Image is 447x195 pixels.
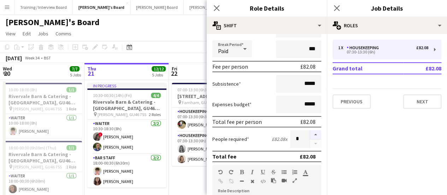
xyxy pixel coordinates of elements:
button: [PERSON_NAME]'s Board [184,0,240,14]
span: 1/1 [66,87,76,92]
button: Horizontal Line [239,178,244,184]
span: ! [98,132,102,137]
a: View [3,29,18,38]
button: Previous [333,94,371,109]
h3: Rivervale Barn & Catering - [GEOGRAPHIC_DATA], GU46 7SS [3,151,82,164]
button: Undo [218,169,223,175]
label: Expenses budget [212,101,252,108]
span: Fri [172,65,177,72]
h3: Rivervale Barn & Catering - [GEOGRAPHIC_DATA], GU46 7SS [87,99,166,111]
div: Shift [207,17,327,34]
button: Ordered List [292,169,297,175]
button: Next [403,94,441,109]
button: Insert video [282,178,287,183]
span: [PERSON_NAME], GU46 7SS [13,164,62,170]
app-job-card: 10:00-18:00 (8h)1/1Rivervale Barn & Catering - [GEOGRAPHIC_DATA], GU46 7SS [PERSON_NAME], GU46 7S... [3,83,82,138]
button: [PERSON_NAME]'s Board [73,0,130,14]
h3: [STREET_ADDRESS] [172,93,251,99]
span: 1 Role [66,106,76,111]
app-card-role: Waiter1/110:00-18:00 (8h)[PERSON_NAME] [3,114,82,138]
span: [PERSON_NAME], GU46 7SS [98,112,146,117]
button: Training / Interview Board [14,0,73,14]
span: 07:00-13:30 (6h30m) [177,87,214,92]
button: Bold [239,169,244,175]
span: 21 [86,69,96,78]
span: Week 34 [23,55,41,61]
button: Redo [229,169,234,175]
div: £82.08 [300,63,316,70]
div: Total fee [212,153,236,160]
span: Jobs [38,30,48,37]
span: Edit [23,30,31,37]
span: 4/4 [151,93,161,98]
span: Thu [87,65,96,72]
span: Farnham, GU10 3DJ [182,100,219,105]
button: Increase [310,130,321,139]
span: 2 Roles [149,112,161,117]
button: HTML Code [260,178,265,184]
div: 07:30-13:30 (6h) [338,50,428,54]
span: [PERSON_NAME], GU46 7SS [13,106,62,111]
app-card-role: Housekeeping1/107:00-13:30 (6h30m)[PERSON_NAME] [172,108,251,132]
div: In progress [87,83,166,88]
div: 5 Jobs [70,72,81,78]
span: Paid [218,47,228,55]
a: Comms [53,29,74,38]
span: View [6,30,16,37]
td: Grand total [333,63,403,74]
app-job-card: 07:00-13:30 (6h30m)3/3[STREET_ADDRESS] Farnham, GU10 3DJ2 RolesHousekeeping1/107:00-13:30 (6h30m)... [172,83,251,166]
label: People required [212,136,249,142]
button: Unordered List [282,169,287,175]
div: BST [44,55,51,61]
div: £82.08 [300,153,316,160]
div: Fee per person [212,63,248,70]
span: 22 [171,69,177,78]
td: £82.08 [403,63,441,74]
span: 20 [2,69,12,78]
button: Underline [260,169,265,175]
h1: [PERSON_NAME]'s Board [6,17,100,28]
span: Wed [3,65,12,72]
button: [PERSON_NAME] Board [130,0,184,14]
a: Edit [20,29,34,38]
span: Comms [55,30,71,37]
h3: Rivervale Barn & Catering - [GEOGRAPHIC_DATA], GU46 7SS [3,93,82,106]
span: 1/1 [66,145,76,150]
button: Clear Formatting [250,178,255,184]
div: £82.08 [300,118,316,125]
span: 18:00-00:30 (6h30m) (Thu) [8,145,56,150]
button: Strikethrough [271,169,276,175]
div: [DATE] [6,55,22,62]
button: Paste as plain text [271,178,276,183]
div: Total fee per person [212,118,262,125]
button: Text Color [303,169,308,175]
div: Roles [327,17,447,34]
span: 10:30-00:30 (14h) (Fri) [93,93,132,98]
label: Subsistence [212,81,241,87]
span: 12/12 [152,66,166,71]
div: 1 x [338,45,347,50]
div: £82.08 x [272,136,287,142]
app-card-role: BAR STAFF2/218:00-00:30 (6h30m)[PERSON_NAME][PERSON_NAME] [87,154,166,188]
div: £82.08 [416,45,428,50]
app-card-role: Waiter2/210:30-18:30 (8h)![PERSON_NAME][PERSON_NAME] [87,120,166,154]
button: Fullscreen [292,178,297,183]
span: 10:00-18:00 (8h) [8,87,37,92]
div: 5 Jobs [152,72,165,78]
h3: Job Details [327,4,447,13]
button: Italic [250,169,255,175]
app-card-role: Housekeeping2/207:30-13:30 (6h)[PERSON_NAME][PERSON_NAME] [172,132,251,166]
a: Jobs [35,29,51,38]
h3: Role Details [207,4,327,13]
span: 7/7 [70,66,80,71]
span: 1 Role [66,164,76,170]
app-job-card: In progress10:30-00:30 (14h) (Fri)4/4Rivervale Barn & Catering - [GEOGRAPHIC_DATA], GU46 7SS [PER... [87,83,166,188]
div: Housekeeping [347,45,382,50]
